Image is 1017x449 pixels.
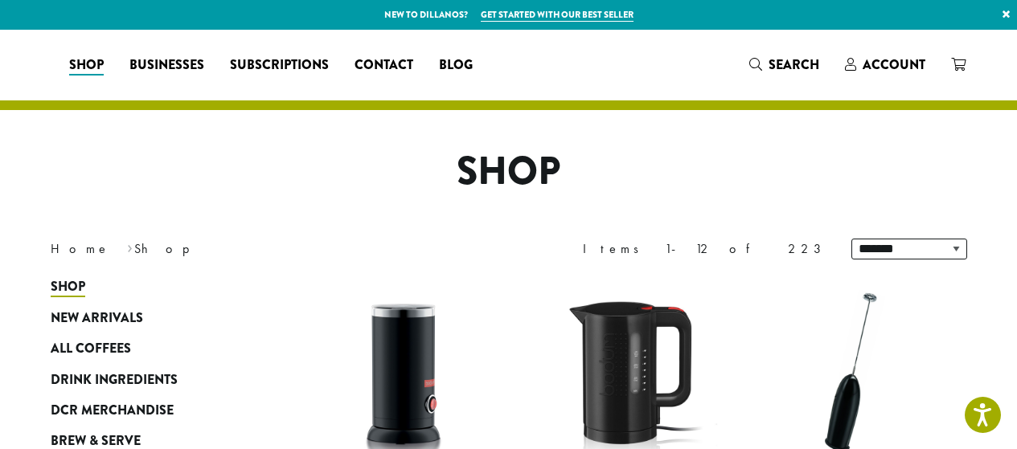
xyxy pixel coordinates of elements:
[51,277,85,297] span: Shop
[863,55,925,74] span: Account
[51,239,485,259] nav: Breadcrumb
[230,55,329,76] span: Subscriptions
[129,55,204,76] span: Businesses
[439,55,473,76] span: Blog
[51,240,110,257] a: Home
[51,308,143,329] span: New Arrivals
[51,333,244,364] a: All Coffees
[51,395,244,426] a: DCR Merchandise
[51,401,174,421] span: DCR Merchandise
[39,149,979,195] h1: Shop
[69,55,104,76] span: Shop
[583,239,827,259] div: Items 1-12 of 223
[51,364,244,394] a: Drink Ingredients
[736,51,832,78] a: Search
[51,271,244,302] a: Shop
[355,55,413,76] span: Contact
[51,339,131,359] span: All Coffees
[51,303,244,333] a: New Arrivals
[51,370,178,390] span: Drink Ingredients
[481,8,634,22] a: Get started with our best seller
[127,234,133,259] span: ›
[56,52,117,78] a: Shop
[769,55,819,74] span: Search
